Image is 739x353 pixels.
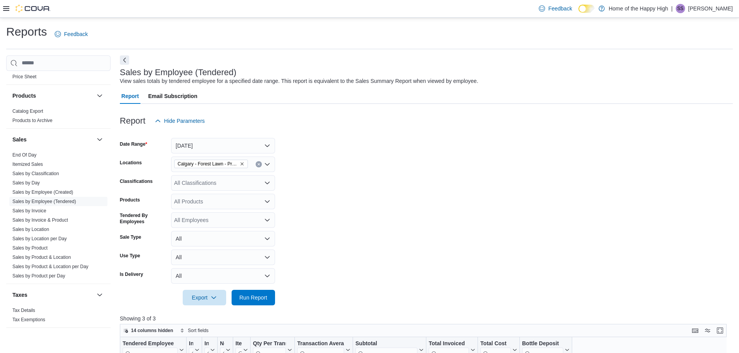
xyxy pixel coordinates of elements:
[204,340,209,347] div: Invoices Ref
[677,4,684,13] span: SS
[120,77,478,85] div: View sales totals by tendered employee for a specified date range. This report is equivalent to t...
[536,1,575,16] a: Feedback
[235,340,242,347] div: Items Per Transaction
[240,162,244,166] button: Remove Calgary - Forest Lawn - Prairie Records from selection in this group
[12,118,52,123] a: Products to Archive
[187,290,222,305] span: Export
[12,291,93,299] button: Taxes
[120,253,140,259] label: Use Type
[12,245,48,251] a: Sales by Product
[12,236,67,241] a: Sales by Location per Day
[703,326,712,335] button: Display options
[12,92,93,100] button: Products
[120,212,168,225] label: Tendered By Employees
[120,326,177,335] button: 14 columns hidden
[178,160,238,168] span: Calgary - Forest Lawn - Prairie Records
[120,116,145,126] h3: Report
[264,198,270,205] button: Open list of options
[12,152,36,158] a: End Of Day
[12,254,71,260] span: Sales by Product & Location
[12,117,52,124] span: Products to Archive
[120,160,142,166] label: Locations
[12,308,35,313] a: Tax Details
[12,208,46,214] a: Sales by Invoice
[183,290,226,305] button: Export
[522,340,563,347] div: Bottle Deposit
[131,327,173,334] span: 14 columns hidden
[264,217,270,223] button: Open list of options
[12,171,59,176] a: Sales by Classification
[95,135,104,144] button: Sales
[177,326,211,335] button: Sort fields
[171,138,275,153] button: [DATE]
[52,26,91,42] a: Feedback
[120,55,129,65] button: Next
[6,306,111,327] div: Taxes
[12,307,35,313] span: Tax Details
[120,271,143,277] label: Is Delivery
[256,161,262,167] button: Clear input
[171,231,275,246] button: All
[121,88,139,104] span: Report
[355,340,417,347] div: Subtotal
[120,141,147,147] label: Date Range
[12,291,28,299] h3: Taxes
[64,30,88,38] span: Feedback
[120,68,237,77] h3: Sales by Employee (Tendered)
[12,226,49,232] span: Sales by Location
[671,4,673,13] p: |
[12,108,43,114] a: Catalog Export
[12,264,88,269] a: Sales by Product & Location per Day
[688,4,733,13] p: [PERSON_NAME]
[6,72,111,84] div: Pricing
[6,24,47,40] h1: Reports
[220,340,224,347] div: Net Sold
[95,91,104,100] button: Products
[120,234,141,240] label: Sale Type
[12,245,48,251] span: Sales by Product
[232,290,275,305] button: Run Report
[12,189,73,195] span: Sales by Employee (Created)
[715,326,725,335] button: Enter fullscreen
[12,317,45,322] a: Tax Exemptions
[6,150,111,284] div: Sales
[174,160,248,168] span: Calgary - Forest Lawn - Prairie Records
[12,74,36,79] a: Price Sheet
[676,4,685,13] div: Savanna Sturm
[171,250,275,265] button: All
[12,180,40,186] a: Sales by Day
[171,268,275,284] button: All
[120,197,140,203] label: Products
[12,199,76,204] a: Sales by Employee (Tendered)
[691,326,700,335] button: Keyboard shortcuts
[189,340,193,347] div: Invoices Sold
[12,92,36,100] h3: Products
[429,340,469,347] div: Total Invoiced
[6,107,111,128] div: Products
[239,294,267,301] span: Run Report
[578,5,595,13] input: Dark Mode
[12,136,27,143] h3: Sales
[12,217,68,223] span: Sales by Invoice & Product
[120,178,153,184] label: Classifications
[120,315,733,322] p: Showing 3 of 3
[12,273,65,279] a: Sales by Product per Day
[264,161,270,167] button: Open list of options
[12,161,43,167] span: Itemized Sales
[148,88,197,104] span: Email Subscription
[12,108,43,114] span: Catalog Export
[12,170,59,177] span: Sales by Classification
[480,340,511,347] div: Total Cost
[12,189,73,195] a: Sales by Employee (Created)
[188,327,208,334] span: Sort fields
[95,290,104,300] button: Taxes
[12,136,93,143] button: Sales
[609,4,668,13] p: Home of the Happy High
